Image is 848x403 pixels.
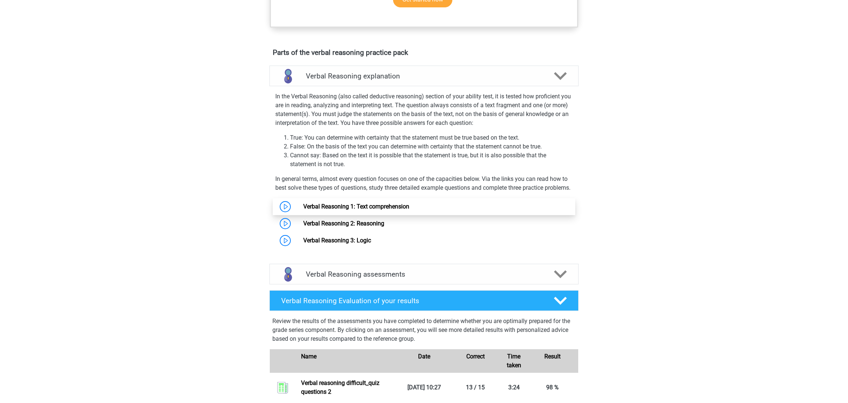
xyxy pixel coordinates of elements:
[266,264,582,284] a: assessments Verbal Reasoning assessments
[281,297,542,305] h4: Verbal Reasoning Evaluation of your results
[398,352,450,370] div: Date
[272,317,576,343] p: Review the results of the assessments you have completed to determine whether you are optimally p...
[501,352,527,370] div: Time taken
[279,265,297,284] img: verbal reasoning assessments
[296,352,398,370] div: Name
[303,237,371,244] a: Verbal Reasoning 3: Logic
[279,67,297,85] img: verbal reasoning explanations
[306,270,542,278] h4: Verbal Reasoning assessments
[290,151,573,169] li: Cannot say: Based on the text it is possible that the statement is true, but it is also possible ...
[290,133,573,142] li: True: You can determine with certainty that the statement must be true based on the text.
[301,379,379,395] a: Verbal reasoning difficult_quiz questions 2
[266,290,582,311] a: Verbal Reasoning Evaluation of your results
[303,203,409,210] a: Verbal Reasoning 1: Text comprehension
[290,142,573,151] li: False: On the basis of the text you can determine with certainty that the statement cannot be true.
[275,175,573,192] p: In general terms, almost every question focuses on one of the capacities below. Via the links you...
[273,48,575,57] h4: Parts of the verbal reasoning practice pack
[450,352,501,370] div: Correct
[266,66,582,86] a: explanations Verbal Reasoning explanation
[275,92,573,127] p: In the Verbal Reasoning (also called deductive reasoning) section of your ability test, it is tes...
[303,220,384,227] a: Verbal Reasoning 2: Reasoning
[527,352,578,370] div: Result
[306,72,542,80] h4: Verbal Reasoning explanation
